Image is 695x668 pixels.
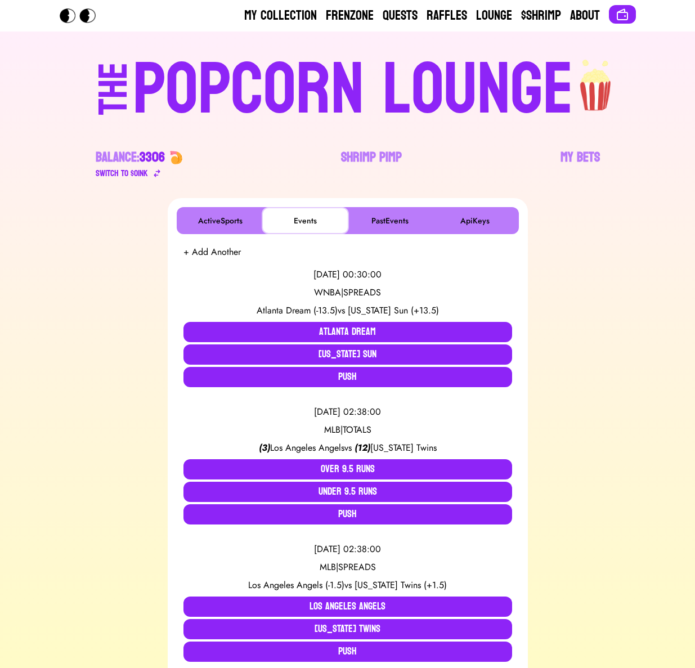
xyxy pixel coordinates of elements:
span: 3306 [140,145,165,169]
div: Balance: [96,149,165,167]
button: + Add Another [183,245,241,259]
span: ( 3 ) [259,441,270,454]
a: About [570,7,600,25]
img: popcorn [573,50,620,113]
span: Los Angeles Angels [270,441,344,454]
button: ActiveSports [179,209,262,232]
div: vs [183,304,512,317]
div: MLB | TOTALS [183,423,512,437]
div: POPCORN LOUNGE [133,54,573,126]
button: Under 9.5 Runs [183,482,512,502]
button: Atlanta Dream [183,322,512,342]
div: [DATE] 00:30:00 [183,268,512,281]
button: Over 9.5 Runs [183,459,512,479]
button: Push [183,504,512,524]
a: Shrimp Pimp [341,149,402,180]
a: Raffles [427,7,467,25]
div: vs [183,441,512,455]
span: [US_STATE] Twins (+1.5) [355,579,447,591]
img: Connect wallet [616,8,629,21]
div: Switch to $ OINK [96,167,148,180]
img: 🍤 [169,151,183,164]
button: Events [264,209,347,232]
button: Los Angeles Angels [183,597,512,617]
span: [US_STATE] Sun (+13.5) [348,304,439,317]
a: My Bets [561,149,600,180]
a: THEPOPCORN LOUNGEpopcorn [14,50,681,126]
div: THE [93,62,133,137]
div: MLB | SPREADS [183,561,512,574]
div: [DATE] 02:38:00 [183,405,512,419]
a: My Collection [244,7,317,25]
div: WNBA | SPREADS [183,286,512,299]
span: Los Angeles Angels (-1.5) [248,579,344,591]
span: Atlanta Dream (-13.5) [257,304,338,317]
button: ApiKeys [434,209,517,232]
button: Push [183,367,512,387]
div: vs [183,579,512,592]
button: PastEvents [349,209,432,232]
a: $Shrimp [521,7,561,25]
span: ( 12 ) [355,441,370,454]
img: Popcorn [60,8,105,23]
button: [US_STATE] Sun [183,344,512,365]
span: [US_STATE] Twins [370,441,437,454]
div: [DATE] 02:38:00 [183,543,512,556]
a: Quests [383,7,418,25]
button: Push [183,642,512,662]
a: Frenzone [326,7,374,25]
button: [US_STATE] Twins [183,619,512,639]
a: Lounge [476,7,512,25]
